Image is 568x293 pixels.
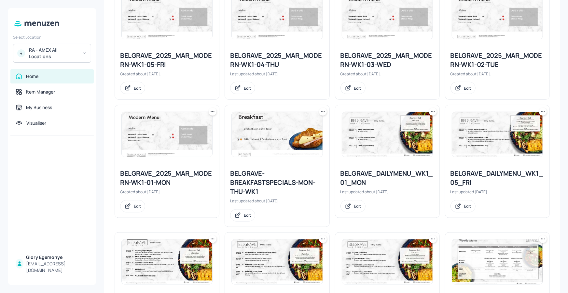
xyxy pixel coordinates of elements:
[120,169,214,187] div: BELGRAVE_2025_MAR_MODERN-WK1-01-MON
[354,85,361,91] div: Edit
[232,239,322,284] img: 2025-07-01-1751372345650l0e6bedex39.jpeg
[120,71,214,77] div: Created about [DATE].
[244,85,251,91] div: Edit
[340,51,434,69] div: BELGRAVE_2025_MAR_MODERN-WK1-03-WED
[450,189,544,195] div: Last updated [DATE].
[450,51,544,69] div: BELGRAVE_2025_MAR_MODERN-WK1-02-TUE
[26,261,89,274] div: [EMAIL_ADDRESS][DOMAIN_NAME]
[342,112,433,157] img: 2025-07-01-1751372026835tevihfjqond.jpeg
[464,203,471,209] div: Edit
[340,71,434,77] div: Created about [DATE].
[232,112,322,157] img: 2025-07-01-1751371830142mkf65kmtuob.jpeg
[230,169,324,196] div: BELGRAVE-BREAKFASTSPECIALS-MON-THU-WK1
[354,203,361,209] div: Edit
[452,239,543,284] img: 2025-06-30-1751290055009yrcsoo5oybc.jpeg
[450,169,544,187] div: BELGRAVE_DAILYMENU_WK1_05_FRI
[244,212,251,218] div: Edit
[26,120,46,126] div: Visualiser
[230,51,324,69] div: BELGRAVE_2025_MAR_MODERN-WK1-04-THU
[230,71,324,77] div: Last updated about [DATE].
[340,189,434,195] div: Last updated about [DATE].
[120,189,214,195] div: Created about [DATE].
[26,73,38,80] div: Home
[134,85,141,91] div: Edit
[26,104,52,111] div: My Business
[122,239,212,284] img: 2025-06-26-1750936542932oyuhdxhckzp.jpeg
[134,203,141,209] div: Edit
[29,47,78,60] div: RA - AMEX All Locations
[340,169,434,187] div: BELGRAVE_DAILYMENU_WK1_01_MON
[122,112,212,157] img: 2025-07-04-17516403024860pdffleal79.jpeg
[452,112,543,157] img: 2025-05-09-174679998913900zuyophm3hpp.jpeg
[450,71,544,77] div: Created about [DATE].
[26,254,89,261] div: Glory Egemonye
[26,89,55,95] div: Item Manager
[13,34,91,40] div: Select Location
[342,239,433,284] img: 2025-06-30-17512905683872axyw43kk9s.jpeg
[464,85,471,91] div: Edit
[17,49,25,57] div: R
[230,198,324,204] div: Last updated about [DATE].
[120,51,214,69] div: BELGRAVE_2025_MAR_MODERN-WK1-05-FRI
